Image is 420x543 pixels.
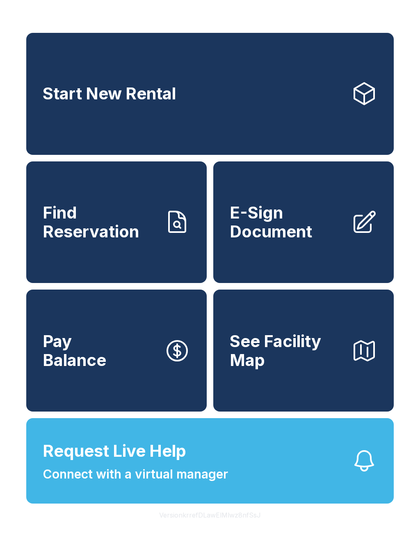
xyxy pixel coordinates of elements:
[26,418,394,504] button: Request Live HelpConnect with a virtual manager
[43,203,157,241] span: Find Reservation
[230,203,345,241] span: E-Sign Document
[153,504,267,527] button: VersionkrrefDLawElMlwz8nfSsJ
[43,465,228,483] span: Connect with a virtual manager
[43,332,106,369] span: Pay Balance
[26,290,207,412] button: PayBalance
[26,161,207,283] a: Find Reservation
[213,290,394,412] button: See Facility Map
[213,161,394,283] a: E-Sign Document
[230,332,345,369] span: See Facility Map
[43,439,186,463] span: Request Live Help
[43,84,176,103] span: Start New Rental
[26,33,394,155] a: Start New Rental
